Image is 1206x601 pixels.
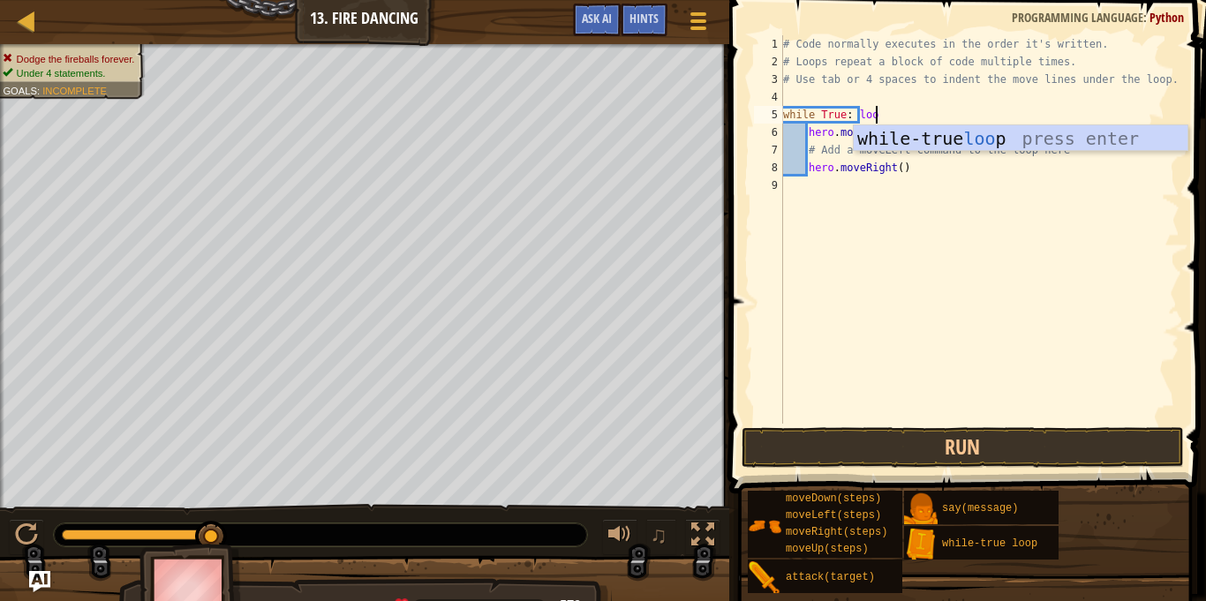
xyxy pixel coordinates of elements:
[748,561,781,595] img: portrait.png
[754,106,783,124] div: 5
[1012,9,1143,26] span: Programming language
[1149,9,1184,26] span: Python
[942,537,1037,550] span: while-true loop
[754,88,783,106] div: 4
[685,519,720,555] button: Toggle fullscreen
[786,543,869,555] span: moveUp(steps)
[37,85,42,96] span: :
[29,571,50,592] button: Ask AI
[1143,9,1149,26] span: :
[754,159,783,177] div: 8
[942,502,1018,515] span: say(message)
[9,519,44,555] button: Ctrl + P: Play
[3,85,37,96] span: Goals
[17,53,135,64] span: Dodge the fireballs forever.
[676,4,720,45] button: Show game menu
[786,509,881,522] span: moveLeft(steps)
[754,53,783,71] div: 2
[573,4,621,36] button: Ask AI
[754,71,783,88] div: 3
[3,66,134,80] li: Under 4 statements.
[754,177,783,194] div: 9
[42,85,107,96] span: Incomplete
[3,52,134,66] li: Dodge the fireballs forever.
[904,528,938,561] img: portrait.png
[904,492,938,526] img: portrait.png
[754,35,783,53] div: 1
[748,509,781,543] img: portrait.png
[650,522,667,548] span: ♫
[786,492,881,505] span: moveDown(steps)
[629,10,659,26] span: Hints
[646,519,676,555] button: ♫
[786,571,875,583] span: attack(target)
[742,427,1184,468] button: Run
[786,526,887,538] span: moveRight(steps)
[582,10,612,26] span: Ask AI
[17,67,106,79] span: Under 4 statements.
[754,141,783,159] div: 7
[602,519,637,555] button: Adjust volume
[754,124,783,141] div: 6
